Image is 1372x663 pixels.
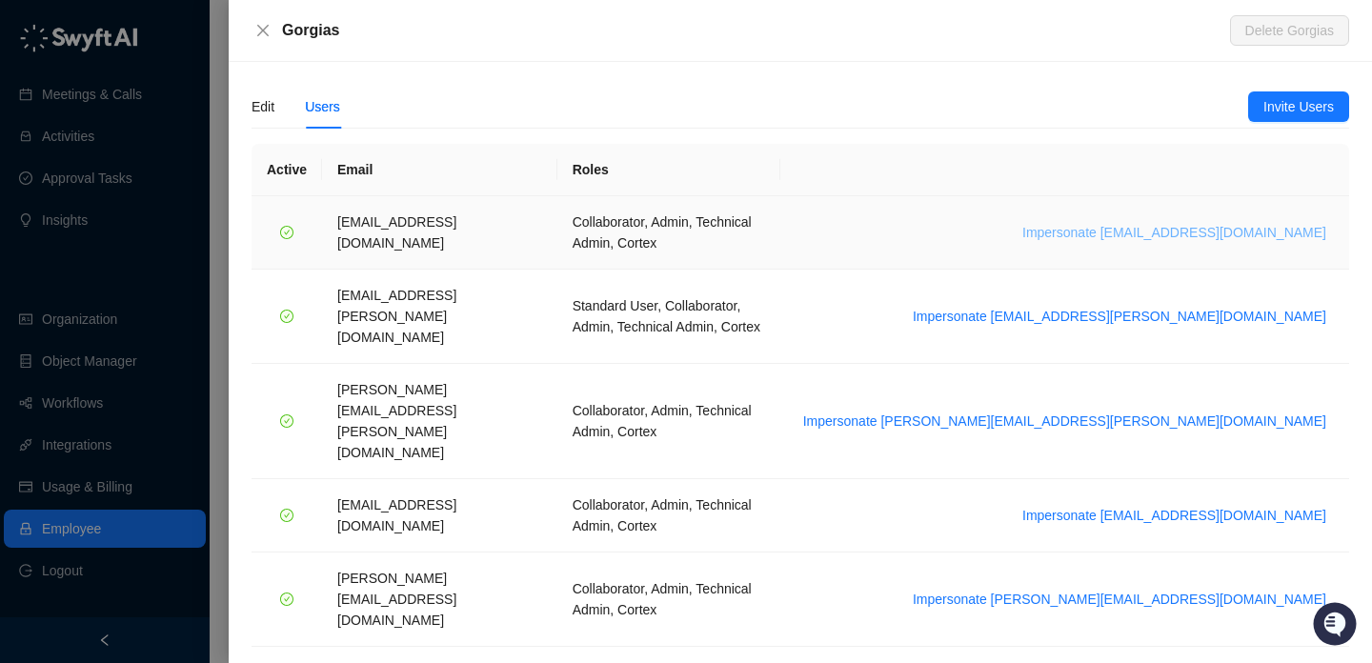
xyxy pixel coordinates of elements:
[252,19,274,42] button: Close
[252,96,274,117] div: Edit
[905,305,1334,328] button: Impersonate [EMAIL_ADDRESS][PERSON_NAME][DOMAIN_NAME]
[78,259,154,293] a: 📶Status
[322,144,557,196] th: Email
[11,259,78,293] a: 📚Docs
[803,411,1326,432] span: Impersonate [PERSON_NAME][EMAIL_ADDRESS][PERSON_NAME][DOMAIN_NAME]
[190,313,231,328] span: Pylon
[1248,91,1349,122] button: Invite Users
[282,19,1230,42] div: Gorgias
[913,306,1326,327] span: Impersonate [EMAIL_ADDRESS][PERSON_NAME][DOMAIN_NAME]
[280,310,293,323] span: check-circle
[38,267,71,286] span: Docs
[337,288,456,345] span: [EMAIL_ADDRESS][PERSON_NAME][DOMAIN_NAME]
[19,172,53,207] img: 5124521997842_fc6d7dfcefe973c2e489_88.png
[255,23,271,38] span: close
[557,270,780,364] td: Standard User, Collaborator, Admin, Technical Admin, Cortex
[1015,504,1334,527] button: Impersonate [EMAIL_ADDRESS][DOMAIN_NAME]
[1015,221,1334,244] button: Impersonate [EMAIL_ADDRESS][DOMAIN_NAME]
[19,76,347,107] p: Welcome 👋
[19,107,347,137] h2: How can we help?
[19,19,57,57] img: Swyft AI
[305,96,340,117] div: Users
[796,410,1334,432] button: Impersonate [PERSON_NAME][EMAIL_ADDRESS][PERSON_NAME][DOMAIN_NAME]
[557,364,780,479] td: Collaborator, Admin, Technical Admin, Cortex
[337,497,456,533] span: [EMAIL_ADDRESS][DOMAIN_NAME]
[337,214,456,251] span: [EMAIL_ADDRESS][DOMAIN_NAME]
[19,269,34,284] div: 📚
[280,509,293,522] span: check-circle
[324,178,347,201] button: Start new chat
[280,414,293,428] span: check-circle
[134,312,231,328] a: Powered byPylon
[557,552,780,647] td: Collaborator, Admin, Technical Admin, Cortex
[1022,222,1326,243] span: Impersonate [EMAIL_ADDRESS][DOMAIN_NAME]
[65,172,313,191] div: Start new chat
[913,589,1326,610] span: Impersonate [PERSON_NAME][EMAIL_ADDRESS][DOMAIN_NAME]
[65,191,249,207] div: We're offline, we'll be back soon
[337,571,456,628] span: [PERSON_NAME][EMAIL_ADDRESS][DOMAIN_NAME]
[280,226,293,239] span: check-circle
[86,269,101,284] div: 📶
[1022,505,1326,526] span: Impersonate [EMAIL_ADDRESS][DOMAIN_NAME]
[1263,96,1334,117] span: Invite Users
[280,593,293,606] span: check-circle
[557,479,780,552] td: Collaborator, Admin, Technical Admin, Cortex
[252,144,322,196] th: Active
[557,144,780,196] th: Roles
[105,267,147,286] span: Status
[905,588,1334,611] button: Impersonate [PERSON_NAME][EMAIL_ADDRESS][DOMAIN_NAME]
[337,382,456,460] span: [PERSON_NAME][EMAIL_ADDRESS][PERSON_NAME][DOMAIN_NAME]
[557,196,780,270] td: Collaborator, Admin, Technical Admin, Cortex
[1230,15,1349,46] button: Delete Gorgias
[1311,600,1362,652] iframe: Open customer support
